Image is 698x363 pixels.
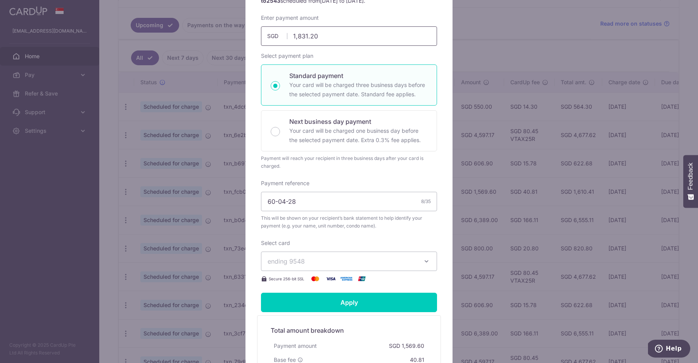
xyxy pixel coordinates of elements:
[421,198,431,205] div: 8/35
[261,179,309,187] label: Payment reference
[289,71,427,80] p: Standard payment
[354,274,370,283] img: UnionPay
[271,326,427,335] h5: Total amount breakdown
[269,276,304,282] span: Secure 256-bit SSL
[261,252,437,271] button: ending 9548
[687,163,694,190] span: Feedback
[289,80,427,99] p: Your card will be charged three business days before the selected payment date. Standard fee appl...
[323,274,339,283] img: Visa
[261,14,319,22] label: Enter payment amount
[289,126,427,145] p: Your card will be charged one business day before the selected payment date. Extra 0.3% fee applies.
[308,274,323,283] img: Mastercard
[339,274,354,283] img: American Express
[268,257,305,265] span: ending 9548
[261,239,290,247] label: Select card
[289,117,427,126] p: Next business day payment
[683,155,698,208] button: Feedback - Show survey
[648,340,690,359] iframe: Opens a widget where you can find more information
[261,52,313,60] label: Select payment plan
[261,214,437,230] span: This will be shown on your recipient’s bank statement to help identify your payment (e.g. your na...
[261,293,437,312] input: Apply
[267,32,287,40] span: SGD
[261,26,437,46] input: 0.00
[261,155,437,170] div: Payment will reach your recipient in three business days after your card is charged.
[271,339,320,353] div: Payment amount
[386,339,427,353] div: SGD 1,569.60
